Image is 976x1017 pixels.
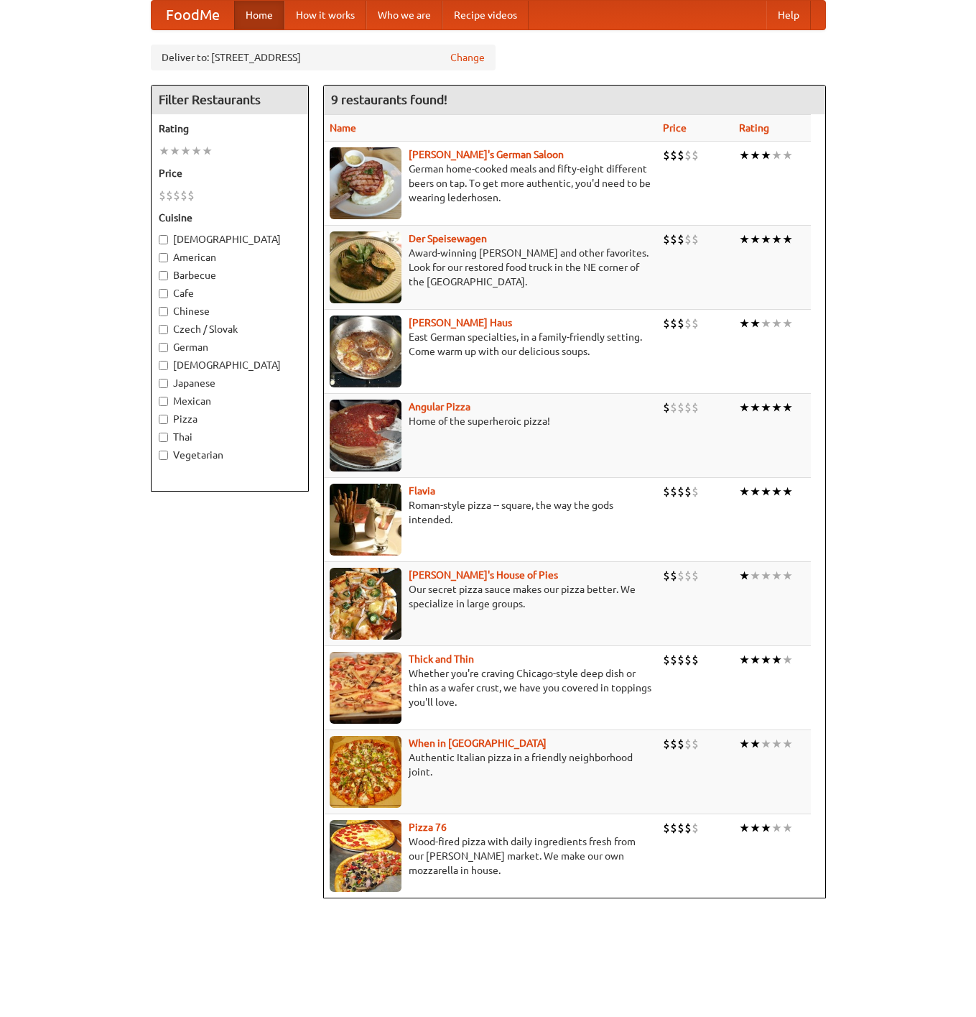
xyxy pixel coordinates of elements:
img: angular.jpg [330,400,401,471]
li: ★ [739,231,750,247]
b: [PERSON_NAME]'s German Saloon [409,149,564,160]
input: Vegetarian [159,451,168,460]
label: Czech / Slovak [159,322,301,336]
a: Rating [739,122,769,134]
li: ★ [739,568,750,584]
input: Japanese [159,379,168,388]
li: ★ [761,316,771,331]
b: [PERSON_NAME] Haus [409,317,512,328]
li: ★ [750,652,761,668]
p: Home of the superheroic pizza! [330,414,651,428]
li: ★ [782,147,793,163]
li: $ [684,652,692,668]
li: $ [684,147,692,163]
li: $ [180,188,187,203]
li: ★ [739,400,750,415]
li: $ [670,652,677,668]
li: $ [166,188,173,203]
li: ★ [739,820,750,836]
label: American [159,250,301,264]
li: ★ [761,147,771,163]
a: Pizza 76 [409,822,447,833]
li: ★ [750,147,761,163]
a: Angular Pizza [409,401,470,413]
li: ★ [750,231,761,247]
li: ★ [782,484,793,500]
a: [PERSON_NAME]'s House of Pies [409,569,558,581]
label: Pizza [159,412,301,426]
a: Der Speisewagen [409,233,487,244]
a: When in [GEOGRAPHIC_DATA] [409,737,547,749]
li: $ [670,820,677,836]
li: $ [663,820,670,836]
ng-pluralize: 9 restaurants found! [331,93,447,106]
label: Chinese [159,304,301,318]
li: $ [677,820,684,836]
li: $ [677,652,684,668]
li: $ [677,736,684,752]
li: $ [663,400,670,415]
li: ★ [782,231,793,247]
img: esthers.jpg [330,147,401,219]
img: thick.jpg [330,652,401,724]
li: ★ [761,652,771,668]
li: $ [670,736,677,752]
li: $ [677,231,684,247]
li: ★ [761,736,771,752]
label: Barbecue [159,268,301,282]
li: ★ [782,316,793,331]
li: ★ [771,820,782,836]
li: ★ [750,568,761,584]
li: ★ [771,231,782,247]
li: $ [677,316,684,331]
label: [DEMOGRAPHIC_DATA] [159,232,301,247]
li: ★ [782,568,793,584]
li: $ [670,231,677,247]
li: $ [692,400,699,415]
h5: Rating [159,121,301,136]
img: luigis.jpg [330,568,401,640]
p: Award-winning [PERSON_NAME] and other favorites. Look for our restored food truck in the NE corne... [330,246,651,289]
li: ★ [771,316,782,331]
li: ★ [761,484,771,500]
li: $ [692,820,699,836]
li: $ [692,484,699,500]
li: ★ [771,484,782,500]
label: [DEMOGRAPHIC_DATA] [159,358,301,372]
a: Change [450,50,485,65]
label: Mexican [159,394,301,408]
input: Barbecue [159,271,168,280]
p: Authentic Italian pizza in a friendly neighborhood joint. [330,750,651,779]
li: ★ [782,820,793,836]
li: ★ [739,316,750,331]
li: ★ [180,143,191,159]
div: Deliver to: [STREET_ADDRESS] [151,45,496,70]
li: ★ [169,143,180,159]
li: ★ [782,652,793,668]
label: Cafe [159,286,301,300]
h5: Cuisine [159,211,301,225]
li: $ [663,652,670,668]
li: $ [173,188,180,203]
li: ★ [761,820,771,836]
li: $ [684,484,692,500]
li: $ [677,400,684,415]
li: ★ [771,147,782,163]
input: Czech / Slovak [159,325,168,334]
li: $ [670,316,677,331]
li: $ [692,147,699,163]
li: ★ [782,400,793,415]
li: $ [663,736,670,752]
li: $ [677,484,684,500]
label: Japanese [159,376,301,390]
input: Chinese [159,307,168,316]
b: Flavia [409,485,435,497]
input: Cafe [159,289,168,298]
li: $ [663,484,670,500]
li: ★ [771,568,782,584]
li: ★ [191,143,202,159]
img: wheninrome.jpg [330,736,401,808]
